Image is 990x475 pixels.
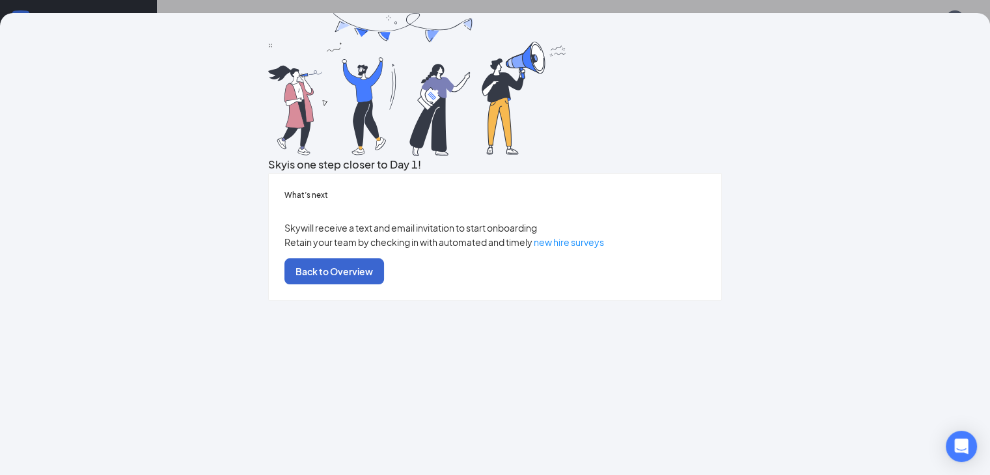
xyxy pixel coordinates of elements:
[284,258,384,284] button: Back to Overview
[268,156,722,173] h3: Sky is one step closer to Day 1!
[534,236,604,248] a: new hire surveys
[268,13,568,156] img: you are all set
[284,221,706,235] p: Sky will receive a text and email invitation to start onboarding
[946,431,977,462] div: Open Intercom Messenger
[284,189,706,201] h5: What’s next
[284,235,706,249] p: Retain your team by checking in with automated and timely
